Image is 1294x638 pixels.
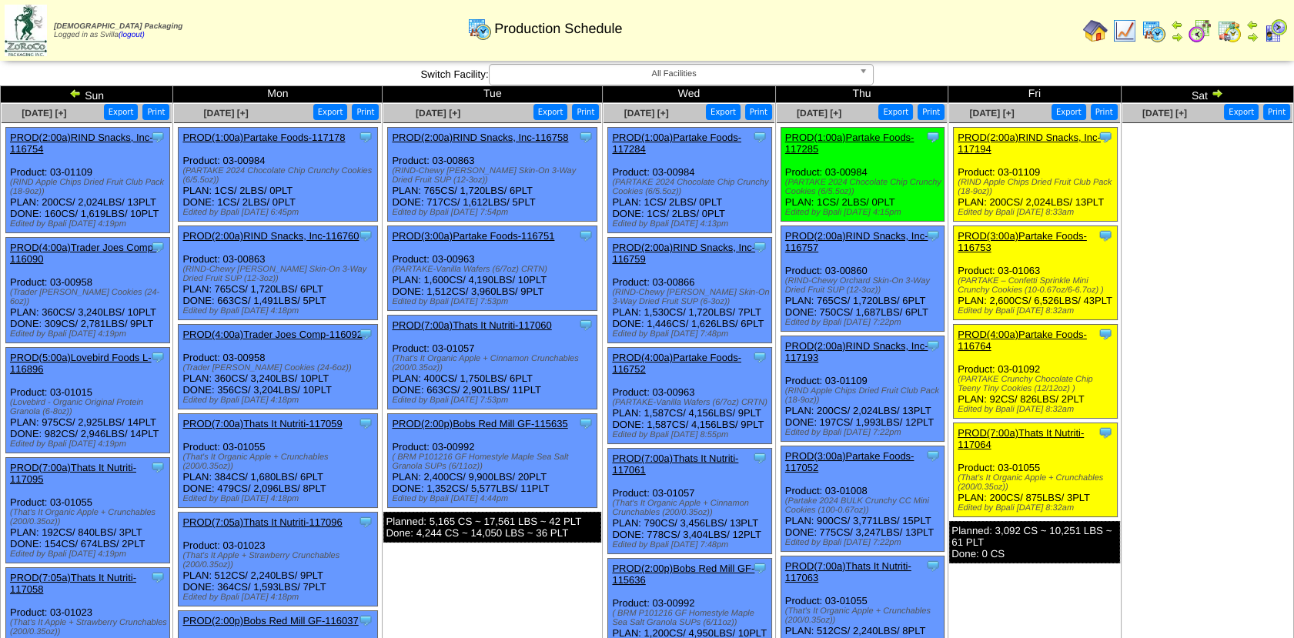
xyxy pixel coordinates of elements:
[496,65,853,83] span: All Facilities
[612,430,771,439] div: Edited by Bpali [DATE] 8:55pm
[179,325,377,409] div: Product: 03-00958 PLAN: 360CS / 3,240LBS / 10PLT DONE: 356CS / 3,204LBS / 10PLT
[54,22,182,31] span: [DEMOGRAPHIC_DATA] Packaging
[785,340,928,363] a: PROD(2:00a)RIND Snacks, Inc-117193
[10,618,169,636] div: (That's It Apple + Strawberry Crunchables (200/0.35oz))
[878,104,913,120] button: Export
[1052,104,1086,120] button: Export
[1142,108,1187,119] a: [DATE] [+]
[5,5,47,56] img: zoroco-logo-small.webp
[612,499,771,517] div: (That's It Organic Apple + Cinnamon Crunchables (200/0.35oz))
[781,336,945,442] div: Product: 03-01109 PLAN: 200CS / 2,024LBS / 13PLT DONE: 197CS / 1,993LBS / 12PLT
[969,108,1014,119] span: [DATE] [+]
[958,375,1117,393] div: (PARTAKE Crunchy Chocolate Chip Teeny Tiny Cookies (12/12oz) )
[204,108,249,119] span: [DATE] [+]
[179,128,377,222] div: Product: 03-00984 PLAN: 1CS / 2LBS / 0PLT DONE: 1CS / 2LBS / 0PLT
[119,31,145,39] a: (logout)
[785,538,945,547] div: Edited by Bpali [DATE] 7:22pm
[752,349,767,365] img: Tooltip
[10,178,169,196] div: (RIND Apple Chips Dried Fruit Club Pack (18-9oz))
[10,549,169,559] div: Edited by Bpali [DATE] 4:19pm
[10,219,169,229] div: Edited by Bpali [DATE] 4:19pm
[182,516,342,528] a: PROD(7:05a)Thats It Nutriti-117096
[358,129,373,145] img: Tooltip
[6,238,170,343] div: Product: 03-00958 PLAN: 360CS / 3,240LBS / 10PLT DONE: 309CS / 2,781LBS / 9PLT
[6,348,170,453] div: Product: 03-01015 PLAN: 975CS / 2,925LBS / 14PLT DONE: 982CS / 2,946LBS / 14PLT
[612,288,771,306] div: (RIND-Chewy [PERSON_NAME] Skin-On 3-Way Dried Fruit SUP (6-3oz))
[150,570,166,585] img: Tooltip
[785,450,914,473] a: PROD(3:00a)Partake Foods-117052
[150,239,166,255] img: Tooltip
[954,325,1118,419] div: Product: 03-01092 PLAN: 92CS / 826LBS / 2PLT
[608,128,772,233] div: Product: 03-00984 PLAN: 1CS / 2LBS / 0PLT DONE: 1CS / 2LBS / 0PLT
[182,593,376,602] div: Edited by Bpali [DATE] 4:18pm
[925,448,941,463] img: Tooltip
[494,21,622,37] span: Production Schedule
[572,104,599,120] button: Print
[958,208,1117,217] div: Edited by Bpali [DATE] 8:33am
[392,354,597,372] div: (That's It Organic Apple + Cinnamon Crunchables (200/0.35oz))
[1188,18,1212,43] img: calendarblend.gif
[785,496,945,515] div: (Partake 2024 BULK Crunchy CC Mini Cookies (100-0.67oz))
[612,219,771,229] div: Edited by Bpali [DATE] 4:13pm
[612,178,771,196] div: (PARTAKE 2024 Chocolate Chip Crunchy Cookies (6/5.5oz))
[958,230,1087,253] a: PROD(3:00a)Partake Foods-116753
[182,418,342,429] a: PROD(7:00a)Thats It Nutriti-117059
[150,459,166,475] img: Tooltip
[182,132,345,143] a: PROD(1:00a)Partake Foods-117178
[578,129,594,145] img: Tooltip
[1,86,173,103] td: Sun
[752,129,767,145] img: Tooltip
[358,416,373,431] img: Tooltip
[1098,228,1113,243] img: Tooltip
[797,108,841,119] span: [DATE] [+]
[1142,18,1166,43] img: calendarprod.gif
[383,86,603,103] td: Tue
[608,348,772,444] div: Product: 03-00963 PLAN: 1,587CS / 4,156LBS / 9PLT DONE: 1,587CS / 4,156LBS / 9PLT
[10,462,136,485] a: PROD(7:00a)Thats It Nutriti-117095
[10,572,136,595] a: PROD(7:05a)Thats It Nutriti-117058
[949,521,1119,563] div: Planned: 3,092 CS ~ 10,251 LBS ~ 61 PLT Done: 0 CS
[182,306,376,316] div: Edited by Bpali [DATE] 4:18pm
[1121,86,1293,103] td: Sat
[22,108,66,119] span: [DATE] [+]
[1112,18,1137,43] img: line_graph.gif
[392,132,568,143] a: PROD(2:00a)RIND Snacks, Inc-116758
[182,453,376,471] div: (That's It Organic Apple + Crunchables (200/0.35oz))
[578,317,594,332] img: Tooltip
[958,306,1117,316] div: Edited by Bpali [DATE] 8:32am
[1246,18,1259,31] img: arrowleft.gif
[10,132,153,155] a: PROD(2:00a)RIND Snacks, Inc-116754
[925,228,941,243] img: Tooltip
[958,503,1117,513] div: Edited by Bpali [DATE] 8:32am
[358,228,373,243] img: Tooltip
[958,178,1117,196] div: (RIND Apple Chips Dried Fruit Club Pack (18-9oz))
[1098,129,1113,145] img: Tooltip
[467,16,492,41] img: calendarprod.gif
[182,551,376,570] div: (That's It Apple + Strawberry Crunchables (200/0.35oz))
[104,104,139,120] button: Export
[958,405,1117,414] div: Edited by Bpali [DATE] 8:32am
[785,230,928,253] a: PROD(2:00a)RIND Snacks, Inc-116757
[392,265,597,274] div: (PARTAKE-Vanilla Wafers (6/7oz) CRTN)
[388,316,597,409] div: Product: 03-01057 PLAN: 400CS / 1,750LBS / 6PLT DONE: 663CS / 2,901LBS / 11PLT
[925,558,941,573] img: Tooltip
[179,226,377,320] div: Product: 03-00863 PLAN: 765CS / 1,720LBS / 6PLT DONE: 663CS / 1,491LBS / 5PLT
[358,613,373,628] img: Tooltip
[392,297,597,306] div: Edited by Bpali [DATE] 7:53pm
[785,276,945,295] div: (RIND-Chewy Orchard Skin-On 3-Way Dried Fruit SUP (12-3oz))
[182,396,376,405] div: Edited by Bpali [DATE] 4:18pm
[1171,18,1183,31] img: arrowleft.gif
[150,349,166,365] img: Tooltip
[1263,18,1288,43] img: calendarcustomer.gif
[182,208,376,217] div: Edited by Bpali [DATE] 6:45pm
[69,87,82,99] img: arrowleft.gif
[10,508,169,526] div: (That's It Organic Apple + Crunchables (200/0.35oz))
[1263,104,1290,120] button: Print
[10,398,169,416] div: (Lovebird - Organic Original Protein Granola (6-8oz))
[958,276,1117,295] div: (PARTAKE – Confetti Sprinkle Mini Crunchy Cookies (10-0.67oz/6-6.7oz) )
[785,208,945,217] div: Edited by Bpali [DATE] 4:15pm
[781,128,945,222] div: Product: 03-00984 PLAN: 1CS / 2LBS / 0PLT
[383,512,601,543] div: Planned: 5,165 CS ~ 17,561 LBS ~ 42 PLT Done: 4,244 CS ~ 14,050 LBS ~ 36 PLT
[1091,104,1118,120] button: Print
[578,228,594,243] img: Tooltip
